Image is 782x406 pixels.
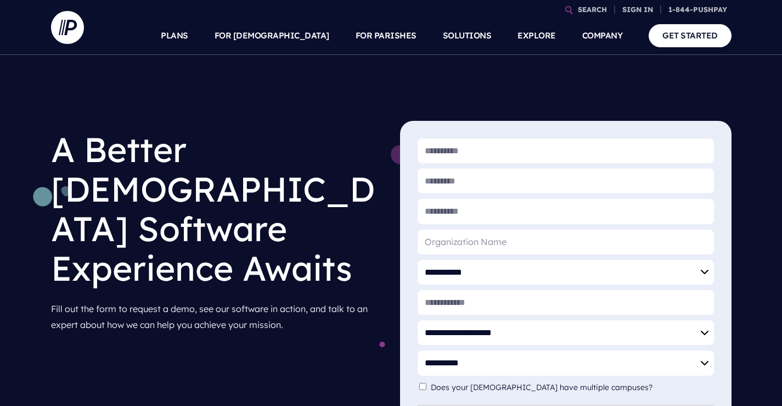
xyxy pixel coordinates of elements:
a: GET STARTED [649,24,732,47]
input: Organization Name [418,230,714,254]
h1: A Better [DEMOGRAPHIC_DATA] Software Experience Awaits [51,121,382,297]
a: PLANS [161,16,188,55]
a: EXPLORE [517,16,556,55]
a: FOR PARISHES [356,16,417,55]
label: Does your [DEMOGRAPHIC_DATA] have multiple campuses? [431,383,658,392]
a: FOR [DEMOGRAPHIC_DATA] [215,16,329,55]
a: SOLUTIONS [443,16,492,55]
a: COMPANY [582,16,623,55]
p: Fill out the form to request a demo, see our software in action, and talk to an expert about how ... [51,297,382,337]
